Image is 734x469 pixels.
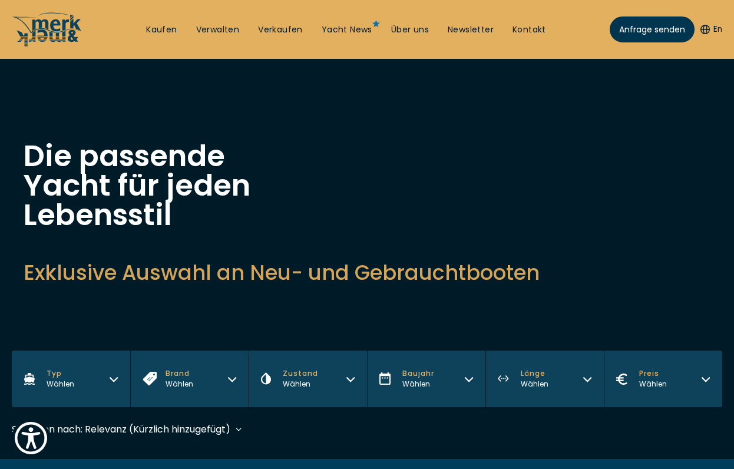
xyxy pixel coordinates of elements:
[521,368,548,379] span: Länge
[258,24,303,36] a: Verkaufen
[166,379,193,389] div: Wählen
[12,351,130,407] button: TypWählen
[639,368,667,379] span: Preis
[146,24,177,36] a: Kaufen
[619,24,685,36] span: Anfrage senden
[402,379,434,389] div: Wählen
[367,351,485,407] button: BaujahrWählen
[639,379,667,389] div: Wählen
[24,258,710,287] h2: Exklusive Auswahl an Neu- und Gebrauchtbooten
[485,351,604,407] button: LängeWählen
[283,368,318,379] span: Zustand
[610,16,695,42] a: Anfrage senden
[283,379,318,389] div: Wählen
[249,351,367,407] button: ZustandWählen
[196,24,240,36] a: Verwalten
[521,379,548,389] div: Wählen
[12,419,50,457] button: Show Accessibility Preferences
[130,351,249,407] button: BrandWählen
[700,24,722,35] button: En
[12,422,230,437] div: Sortieren nach: Relevanz (Kürzlich hinzugefügt)
[402,368,434,379] span: Baujahr
[391,24,429,36] a: Über uns
[47,379,74,389] div: Wählen
[513,24,546,36] a: Kontakt
[47,368,74,379] span: Typ
[604,351,722,407] button: PreisWählen
[24,141,259,230] h1: Die passende Yacht für jeden Lebensstil
[448,24,494,36] a: Newsletter
[322,24,372,36] a: Yacht News
[166,368,193,379] span: Brand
